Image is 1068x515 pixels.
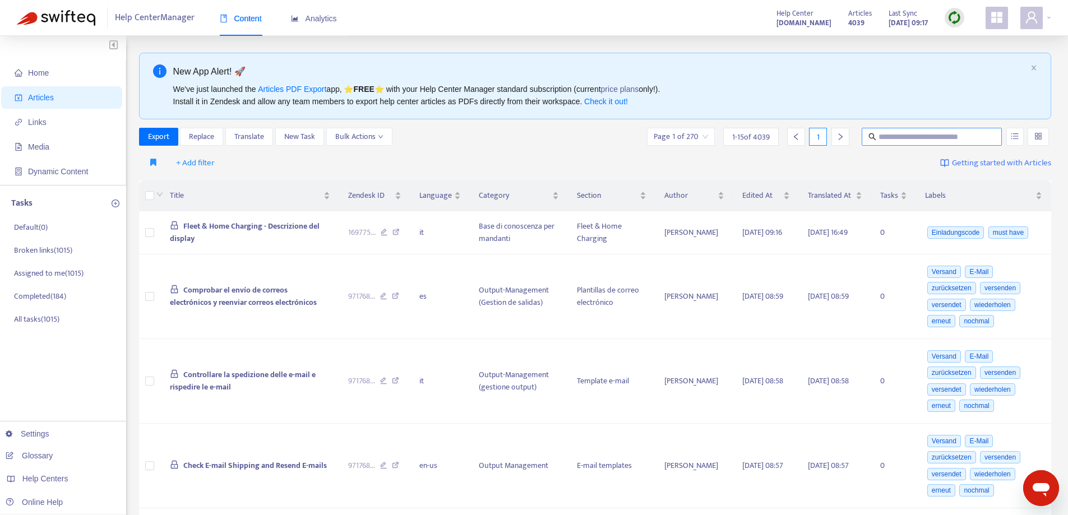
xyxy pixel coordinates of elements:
span: 1 - 15 of 4039 [732,131,770,143]
span: appstore [990,11,1004,24]
span: down [378,134,383,140]
button: Bulk Actionsdown [326,128,392,146]
a: Articles PDF Export [258,85,326,94]
button: close [1030,64,1037,72]
span: Einladungscode [927,226,984,239]
div: 1 [809,128,827,146]
div: We've just launched the app, ⭐ ⭐️ with your Help Center Manager standard subscription (current on... [173,83,1027,108]
th: Category [470,180,568,211]
th: Labels [916,180,1051,211]
th: Title [161,180,339,211]
span: Author [664,189,715,202]
span: zurücksetzen [927,282,976,294]
strong: [DOMAIN_NAME] [776,17,831,29]
span: wiederholen [970,468,1015,480]
span: Versand [927,435,961,447]
span: Language [419,189,452,202]
span: [DATE] 08:59 [808,290,849,303]
span: must have [988,226,1028,239]
span: Home [28,68,49,77]
span: nochmal [959,484,993,497]
span: 971768 ... [348,290,375,303]
span: account-book [15,94,22,101]
span: versendet [927,299,966,311]
span: Last Sync [889,7,917,20]
span: Bulk Actions [335,131,383,143]
img: image-link [940,159,949,168]
span: Help Center [776,7,813,20]
span: home [15,69,22,77]
td: Template e-mail [568,339,655,424]
a: price plans [601,85,639,94]
img: sync.dc5367851b00ba804db3.png [947,11,961,25]
span: versendet [927,383,966,396]
span: Title [170,189,321,202]
span: Links [28,118,47,127]
b: FREE [353,85,374,94]
button: New Task [275,128,324,146]
span: zurücksetzen [927,451,976,463]
iframe: Schaltfläche zum Öffnen des Messaging-Fensters [1023,470,1059,506]
span: Zendesk ID [348,189,393,202]
img: Swifteq [17,10,95,26]
td: en-us [410,424,470,508]
span: Translated At [808,189,853,202]
span: erneut [927,315,955,327]
th: Section [568,180,655,211]
a: Settings [6,429,49,438]
td: Output-Management (Gestion de salidas) [470,254,568,339]
td: it [410,211,470,254]
span: + Add filter [176,156,215,170]
span: Versand [927,266,961,278]
span: erneut [927,484,955,497]
p: Completed ( 184 ) [14,290,66,302]
td: Base di conoscenza per mandanti [470,211,568,254]
span: nochmal [959,400,993,412]
button: Replace [180,128,223,146]
span: Analytics [291,14,337,23]
span: Labels [925,189,1033,202]
span: erneut [927,400,955,412]
td: 0 [871,339,916,424]
th: Author [655,180,733,211]
th: Zendesk ID [339,180,411,211]
span: Fleet & Home Charging - Descrizione del display [170,220,320,245]
span: Articles [848,7,872,20]
span: versendet [927,468,966,480]
span: Media [28,142,49,151]
span: lock [170,460,179,469]
span: [DATE] 08:58 [742,374,783,387]
span: area-chart [291,15,299,22]
p: Broken links ( 1015 ) [14,244,72,256]
td: it [410,339,470,424]
td: Plantillas de correo electrónico [568,254,655,339]
a: [DOMAIN_NAME] [776,16,831,29]
p: Assigned to me ( 1015 ) [14,267,84,279]
td: 0 [871,254,916,339]
span: Comprobar el envío de correos electrónicos y reenviar correos electrónicos [170,284,317,309]
span: [DATE] 08:57 [808,459,849,472]
span: New Task [284,131,315,143]
td: [PERSON_NAME] [655,254,733,339]
button: Translate [225,128,273,146]
span: down [156,191,163,198]
th: Tasks [871,180,916,211]
span: book [220,15,228,22]
span: Articles [28,93,54,102]
p: All tasks ( 1015 ) [14,313,59,325]
span: close [1030,64,1037,71]
span: zurücksetzen [927,366,976,379]
span: Getting started with Articles [952,157,1051,170]
span: Versand [927,350,961,363]
span: nochmal [959,315,993,327]
span: 971768 ... [348,460,375,472]
div: New App Alert! 🚀 [173,64,1027,78]
strong: 4039 [848,17,864,29]
span: 971768 ... [348,375,375,387]
td: E-mail templates [568,424,655,508]
th: Translated At [799,180,871,211]
th: Edited At [733,180,799,211]
button: Export [139,128,178,146]
span: Dynamic Content [28,167,88,176]
span: versenden [980,366,1020,379]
